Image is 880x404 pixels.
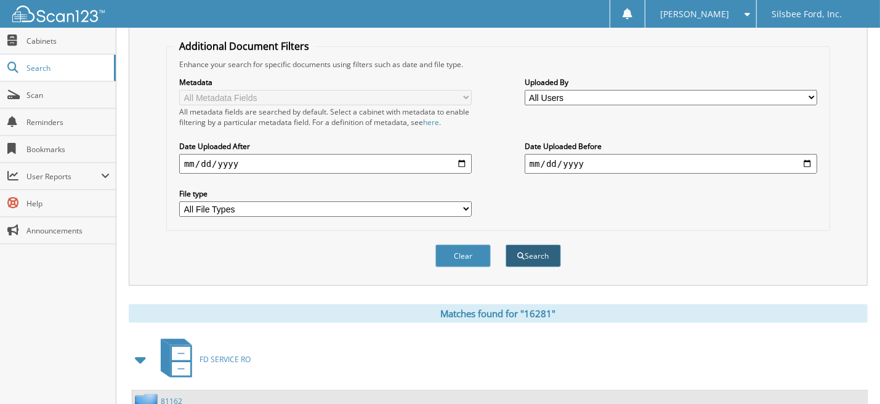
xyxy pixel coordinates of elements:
[129,304,868,323] div: Matches found for "16281"
[506,244,561,267] button: Search
[26,117,110,127] span: Reminders
[772,10,842,18] span: Silsbee Ford, Inc.
[423,117,439,127] a: here
[26,63,108,73] span: Search
[818,345,880,404] iframe: Chat Widget
[26,171,101,182] span: User Reports
[12,6,105,22] img: scan123-logo-white.svg
[179,141,472,151] label: Date Uploaded After
[26,36,110,46] span: Cabinets
[26,198,110,209] span: Help
[179,188,472,199] label: File type
[153,335,251,384] a: FD SERVICE RO
[26,144,110,155] span: Bookmarks
[173,39,315,53] legend: Additional Document Filters
[173,59,823,70] div: Enhance your search for specific documents using filters such as date and file type.
[179,77,472,87] label: Metadata
[661,10,730,18] span: [PERSON_NAME]
[179,154,472,174] input: start
[525,141,817,151] label: Date Uploaded Before
[435,244,491,267] button: Clear
[525,77,817,87] label: Uploaded By
[525,154,817,174] input: end
[200,354,251,365] span: FD SERVICE RO
[26,90,110,100] span: Scan
[26,225,110,236] span: Announcements
[179,107,472,127] div: All metadata fields are searched by default. Select a cabinet with metadata to enable filtering b...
